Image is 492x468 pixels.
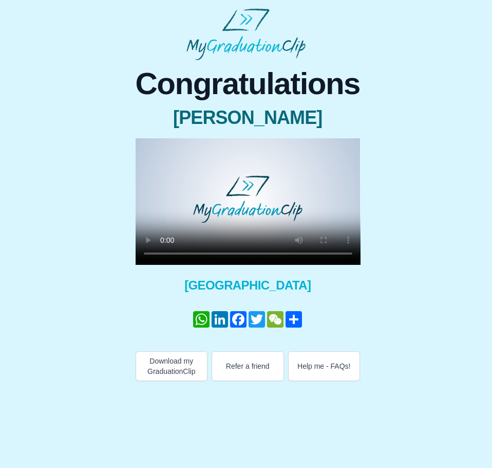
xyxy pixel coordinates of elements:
a: Share [285,311,303,328]
button: Refer a friend [212,351,284,381]
a: Facebook [229,311,248,328]
img: MyGraduationClip [186,8,306,60]
span: [PERSON_NAME] [136,107,361,128]
span: Congratulations [136,68,361,99]
a: WhatsApp [192,311,211,328]
button: Help me - FAQs! [288,351,361,381]
button: Download my GraduationClip [136,351,208,381]
a: WeChat [266,311,285,328]
a: LinkedIn [211,311,229,328]
span: [GEOGRAPHIC_DATA] [136,277,361,294]
a: Twitter [248,311,266,328]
